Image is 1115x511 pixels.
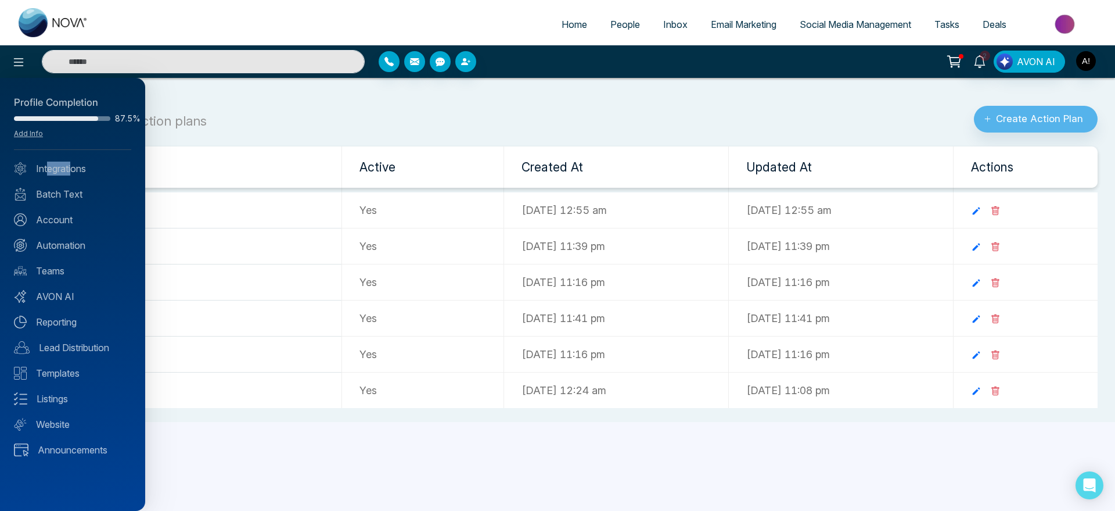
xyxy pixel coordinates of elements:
img: Listings.svg [14,392,27,405]
a: Integrations [14,162,131,176]
a: Lead Distribution [14,341,131,355]
img: Templates.svg [14,367,27,380]
a: AVON AI [14,290,131,303]
img: batch_text_white.png [14,188,27,201]
img: Avon-AI.svg [14,290,27,303]
a: Account [14,213,131,227]
img: Reporting.svg [14,316,27,328]
div: Open Intercom Messenger [1076,471,1103,499]
img: Lead-dist.svg [14,341,30,354]
a: Reporting [14,315,131,329]
img: Integrated.svg [14,162,27,175]
img: Account.svg [14,213,27,226]
img: announcements.svg [14,444,28,456]
a: Listings [14,392,131,406]
img: Automation.svg [14,239,27,252]
a: Batch Text [14,187,131,201]
img: team.svg [14,265,27,277]
a: Teams [14,264,131,278]
a: Add Info [14,129,43,138]
a: Automation [14,238,131,252]
a: Website [14,417,131,431]
span: 87.5% [115,115,131,123]
a: Announcements [14,443,131,457]
img: Website.svg [14,418,27,431]
div: Profile Completion [14,95,131,110]
a: Templates [14,366,131,380]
